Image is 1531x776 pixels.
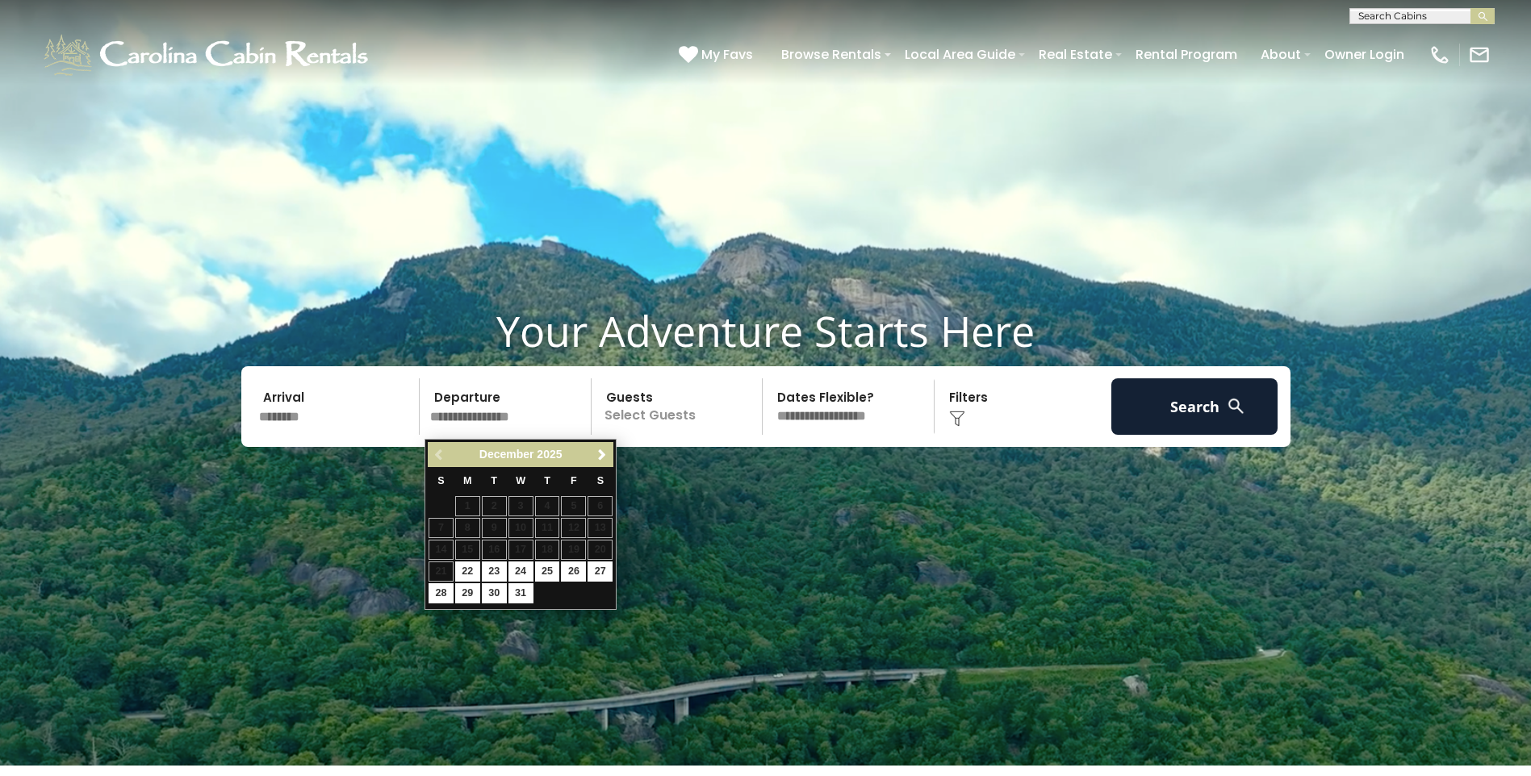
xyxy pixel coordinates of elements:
[597,475,604,486] span: Saturday
[596,378,763,435] p: Select Guests
[897,40,1023,69] a: Local Area Guide
[949,411,965,427] img: filter--v1.png
[516,475,525,486] span: Wednesday
[561,561,586,582] a: 26
[455,583,480,603] a: 29
[1468,44,1491,66] img: mail-regular-white.png
[1127,40,1245,69] a: Rental Program
[773,40,889,69] a: Browse Rentals
[592,444,612,465] a: Next
[479,448,534,461] span: December
[1316,40,1412,69] a: Owner Login
[1031,40,1120,69] a: Real Estate
[437,475,444,486] span: Sunday
[482,583,507,603] a: 30
[588,561,613,582] a: 27
[429,583,454,603] a: 28
[701,44,753,65] span: My Favs
[535,561,560,582] a: 25
[12,306,1519,356] h1: Your Adventure Starts Here
[1226,396,1246,416] img: search-regular-white.png
[463,475,472,486] span: Monday
[537,448,562,461] span: 2025
[1429,44,1451,66] img: phone-regular-white.png
[571,475,577,486] span: Friday
[508,583,533,603] a: 31
[40,31,375,79] img: White-1-1-2.png
[1111,378,1278,435] button: Search
[482,561,507,582] a: 23
[679,44,757,65] a: My Favs
[491,475,497,486] span: Tuesday
[455,561,480,582] a: 22
[508,561,533,582] a: 24
[544,475,550,486] span: Thursday
[596,448,609,461] span: Next
[1253,40,1309,69] a: About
